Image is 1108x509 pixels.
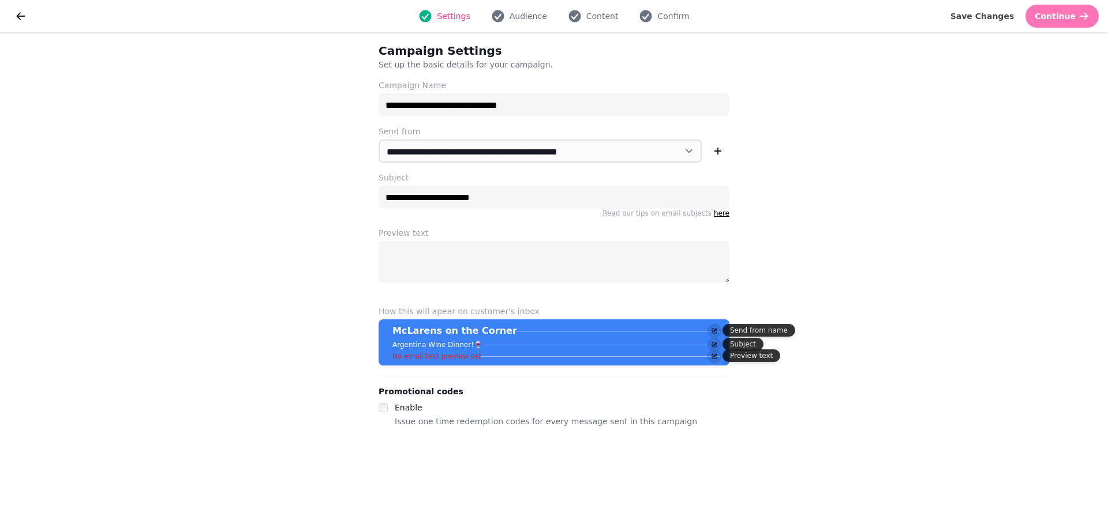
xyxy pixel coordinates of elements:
[510,10,547,22] span: Audience
[392,324,517,338] p: McLarens on the Corner
[950,12,1015,20] span: Save Changes
[941,5,1024,28] button: Save Changes
[723,324,795,337] div: Send from name
[657,10,689,22] span: Confirm
[1025,5,1099,28] button: Continue
[379,43,600,59] h2: Campaign Settings
[586,10,619,22] span: Content
[379,126,729,137] label: Send from
[379,384,463,398] legend: Promotional codes
[395,414,697,428] p: Issue one time redemption codes for every message sent in this campaign
[1035,12,1076,20] span: Continue
[379,227,729,239] label: Preview text
[723,338,763,350] div: Subject
[379,80,729,91] label: Campaign Name
[379,172,729,183] label: Subject
[392,352,481,361] p: No email text preview set
[379,59,674,70] p: Set up the basic details for your campaign.
[9,5,32,28] button: go back
[714,209,729,217] a: here
[379,306,729,317] label: How this will apear on customer's inbox
[392,340,482,349] p: Argentina Wine Dinner!🍷
[395,403,422,412] label: Enable
[437,10,470,22] span: Settings
[723,349,780,362] div: Preview text
[379,209,729,218] p: Read our tips on email subjects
